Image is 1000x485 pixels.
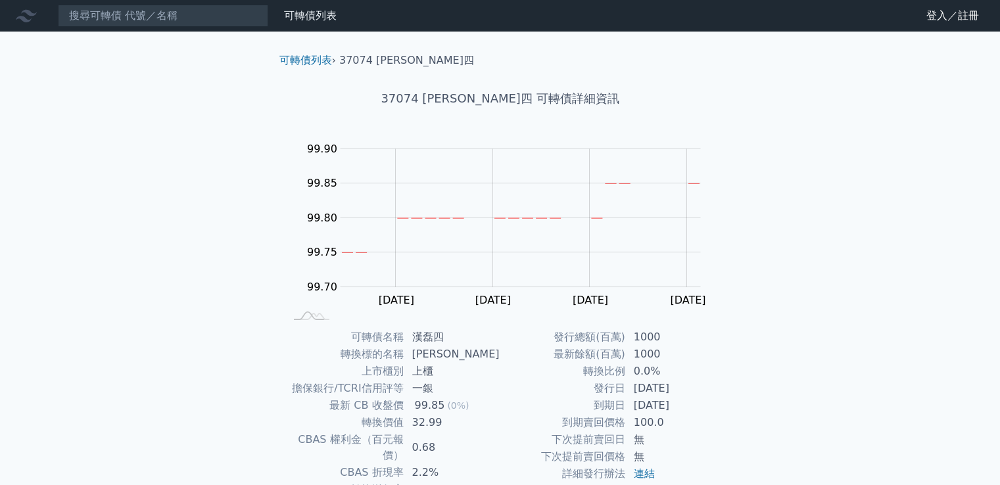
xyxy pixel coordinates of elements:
[626,363,716,380] td: 0.0%
[500,414,626,431] td: 到期賣回價格
[404,431,500,464] td: 0.68
[634,467,655,480] a: 連結
[307,177,337,189] tspan: 99.85
[500,431,626,448] td: 下次提前賣回日
[412,398,448,413] div: 99.85
[285,363,404,380] td: 上市櫃別
[284,9,337,22] a: 可轉債列表
[404,414,500,431] td: 32.99
[500,380,626,397] td: 發行日
[299,143,720,306] g: Chart
[626,346,716,363] td: 1000
[285,329,404,346] td: 可轉債名稱
[626,380,716,397] td: [DATE]
[285,431,404,464] td: CBAS 權利金（百元報價）
[404,346,500,363] td: [PERSON_NAME]
[626,448,716,465] td: 無
[404,363,500,380] td: 上櫃
[475,294,511,306] tspan: [DATE]
[626,414,716,431] td: 100.0
[500,397,626,414] td: 到期日
[269,89,732,108] h1: 37074 [PERSON_NAME]四 可轉債詳細資訊
[626,431,716,448] td: 無
[279,54,332,66] a: 可轉債列表
[447,400,469,411] span: (0%)
[500,329,626,346] td: 發行總額(百萬)
[379,294,414,306] tspan: [DATE]
[500,448,626,465] td: 下次提前賣回價格
[500,346,626,363] td: 最新餘額(百萬)
[404,380,500,397] td: 一銀
[279,53,336,68] li: ›
[573,294,608,306] tspan: [DATE]
[339,53,474,68] li: 37074 [PERSON_NAME]四
[307,143,337,155] tspan: 99.90
[285,346,404,363] td: 轉換標的名稱
[626,329,716,346] td: 1000
[500,465,626,482] td: 詳細發行辦法
[500,363,626,380] td: 轉換比例
[404,329,500,346] td: 漢磊四
[404,464,500,481] td: 2.2%
[670,294,705,306] tspan: [DATE]
[285,464,404,481] td: CBAS 折現率
[285,380,404,397] td: 擔保銀行/TCRI信用評等
[307,281,337,293] tspan: 99.70
[307,246,337,258] tspan: 99.75
[307,212,337,224] tspan: 99.80
[285,414,404,431] td: 轉換價值
[916,5,989,26] a: 登入／註冊
[285,397,404,414] td: 最新 CB 收盤價
[58,5,268,27] input: 搜尋可轉債 代號／名稱
[626,397,716,414] td: [DATE]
